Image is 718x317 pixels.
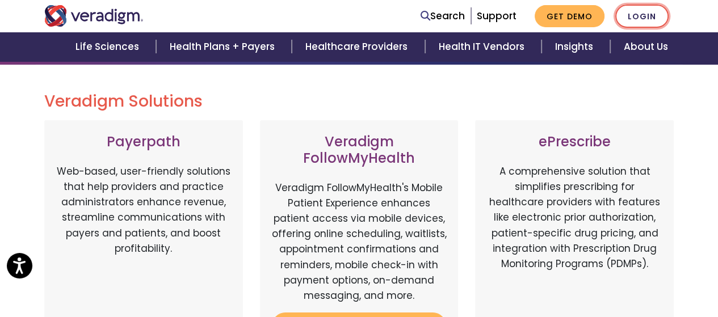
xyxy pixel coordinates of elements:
a: Support [477,9,517,23]
p: Web-based, user-friendly solutions that help providers and practice administrators enhance revenu... [56,164,232,314]
a: Life Sciences [62,32,156,61]
h3: Veradigm FollowMyHealth [271,134,447,167]
iframe: Drift Chat Widget [501,236,704,303]
a: About Us [610,32,682,61]
a: Insights [541,32,610,61]
a: Healthcare Providers [292,32,425,61]
a: Health Plans + Payers [156,32,292,61]
p: A comprehensive solution that simplifies prescribing for healthcare providers with features like ... [486,164,662,314]
h3: ePrescribe [486,134,662,150]
a: Login [615,5,669,28]
a: Search [421,9,465,24]
a: Get Demo [535,5,604,27]
a: Health IT Vendors [425,32,541,61]
h2: Veradigm Solutions [44,92,674,111]
img: Veradigm logo [44,5,144,27]
p: Veradigm FollowMyHealth's Mobile Patient Experience enhances patient access via mobile devices, o... [271,180,447,304]
h3: Payerpath [56,134,232,150]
